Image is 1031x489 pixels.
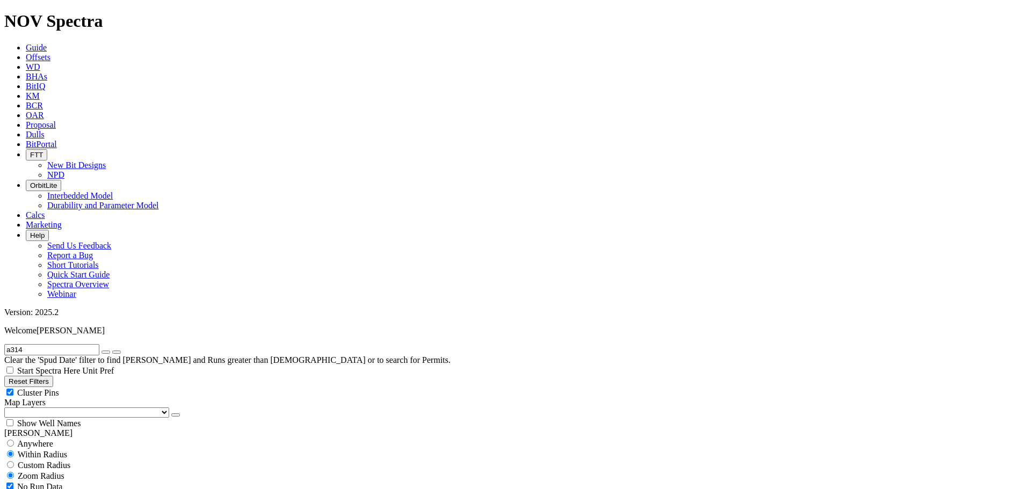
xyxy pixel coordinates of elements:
[26,140,57,149] a: BitPortal
[47,170,64,179] a: NPD
[4,355,451,364] span: Clear the 'Spud Date' filter to find [PERSON_NAME] and Runs greater than [DEMOGRAPHIC_DATA] or to...
[30,231,45,239] span: Help
[26,82,45,91] a: BitIQ
[26,101,43,110] a: BCR
[17,439,53,448] span: Anywhere
[47,201,159,210] a: Durability and Parameter Model
[26,230,49,241] button: Help
[4,308,1027,317] div: Version: 2025.2
[18,471,64,480] span: Zoom Radius
[37,326,105,335] span: [PERSON_NAME]
[30,181,57,189] span: OrbitLite
[26,53,50,62] a: Offsets
[6,367,13,374] input: Start Spectra Here
[47,260,99,269] a: Short Tutorials
[26,149,47,160] button: FTT
[26,72,47,81] a: BHAs
[4,344,99,355] input: Search
[47,289,76,298] a: Webinar
[26,210,45,220] a: Calcs
[26,43,47,52] a: Guide
[30,151,43,159] span: FTT
[26,130,45,139] a: Dulls
[47,191,113,200] a: Interbedded Model
[18,461,70,470] span: Custom Radius
[47,270,110,279] a: Quick Start Guide
[17,419,81,428] span: Show Well Names
[4,398,46,407] span: Map Layers
[18,450,67,459] span: Within Radius
[4,428,1027,438] div: [PERSON_NAME]
[26,111,44,120] a: OAR
[17,388,59,397] span: Cluster Pins
[4,11,1027,31] h1: NOV Spectra
[82,366,114,375] span: Unit Pref
[26,180,61,191] button: OrbitLite
[47,241,111,250] a: Send Us Feedback
[47,160,106,170] a: New Bit Designs
[47,251,93,260] a: Report a Bug
[26,91,40,100] a: KM
[26,220,62,229] a: Marketing
[26,62,40,71] a: WD
[17,366,80,375] span: Start Spectra Here
[4,326,1027,335] p: Welcome
[4,376,53,387] button: Reset Filters
[47,280,109,289] a: Spectra Overview
[26,120,56,129] a: Proposal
